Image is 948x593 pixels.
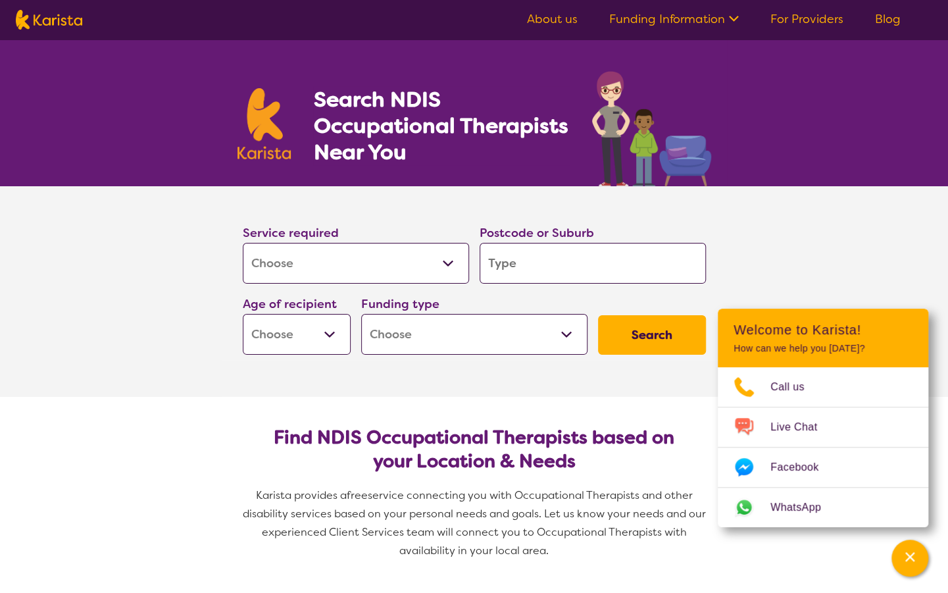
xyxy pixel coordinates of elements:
label: Postcode or Suburb [480,225,594,241]
label: Funding type [361,296,439,312]
a: For Providers [770,11,843,27]
div: Channel Menu [718,309,928,527]
a: Web link opens in a new tab. [718,488,928,527]
span: WhatsApp [770,498,837,517]
img: Karista logo [16,10,82,30]
p: How can we help you [DATE]? [734,343,912,354]
img: occupational-therapy [592,71,711,186]
h1: Search NDIS Occupational Therapists Near You [313,86,569,165]
button: Channel Menu [891,540,928,577]
label: Age of recipient [243,296,337,312]
span: Live Chat [770,417,833,437]
span: Call us [770,377,820,397]
button: Search [598,315,706,355]
a: Blog [875,11,901,27]
span: Karista provides a [256,488,347,502]
span: free [347,488,368,502]
span: service connecting you with Occupational Therapists and other disability services based on your p... [243,488,709,557]
img: Karista logo [237,88,291,159]
a: Funding Information [609,11,739,27]
label: Service required [243,225,339,241]
span: Facebook [770,457,834,477]
h2: Find NDIS Occupational Therapists based on your Location & Needs [253,426,695,473]
input: Type [480,243,706,284]
ul: Choose channel [718,367,928,527]
a: About us [527,11,578,27]
h2: Welcome to Karista! [734,322,912,338]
